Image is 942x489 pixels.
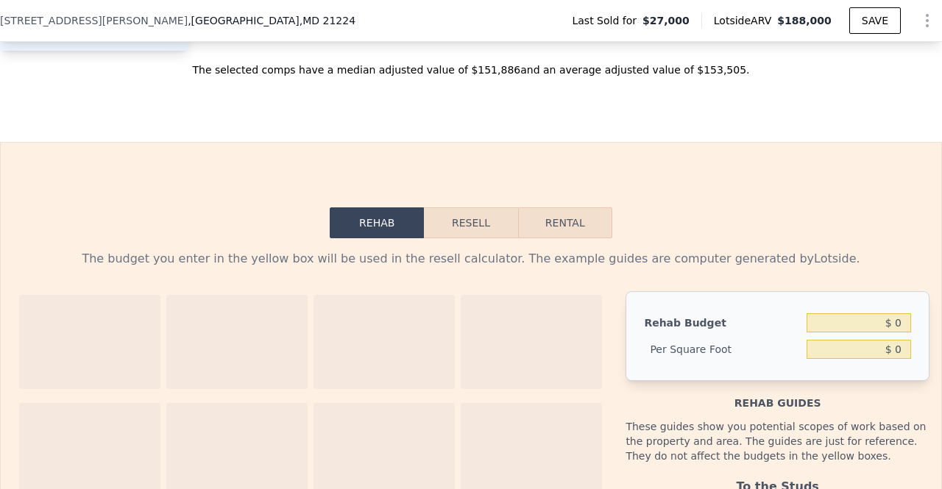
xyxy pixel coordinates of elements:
[714,13,777,28] span: Lotside ARV
[518,207,612,238] button: Rental
[572,13,642,28] span: Last Sold for
[644,310,801,336] div: Rehab Budget
[330,207,424,238] button: Rehab
[626,381,929,410] div: Rehab guides
[300,15,355,26] span: , MD 21224
[642,13,690,28] span: $27,000
[188,13,355,28] span: , [GEOGRAPHIC_DATA]
[13,250,929,268] div: The budget you enter in the yellow box will be used in the resell calculator. The example guides ...
[913,6,942,35] button: Show Options
[849,7,901,34] button: SAVE
[777,15,832,26] span: $188,000
[644,336,801,363] div: Per Square Foot
[424,207,517,238] button: Resell
[626,410,929,472] div: These guides show you potential scopes of work based on the property and area. The guides are jus...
